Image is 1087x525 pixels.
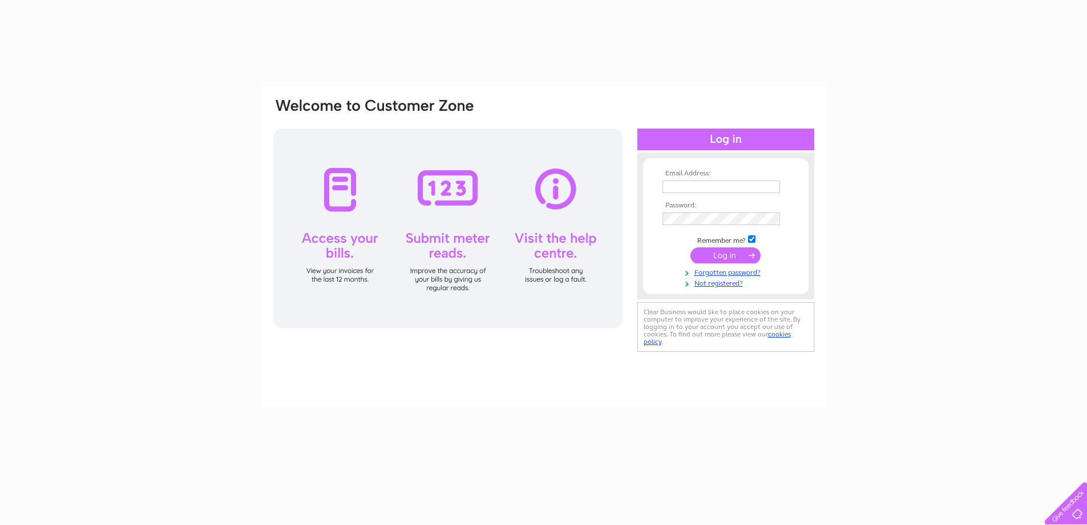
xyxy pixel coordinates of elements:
[662,277,792,288] a: Not registered?
[660,234,792,245] td: Remember me?
[660,170,792,178] th: Email Address:
[644,330,791,346] a: cookies policy
[660,202,792,210] th: Password:
[662,266,792,277] a: Forgotten password?
[637,302,814,352] div: Clear Business would like to place cookies on your computer to improve your experience of the sit...
[690,247,761,263] input: Submit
